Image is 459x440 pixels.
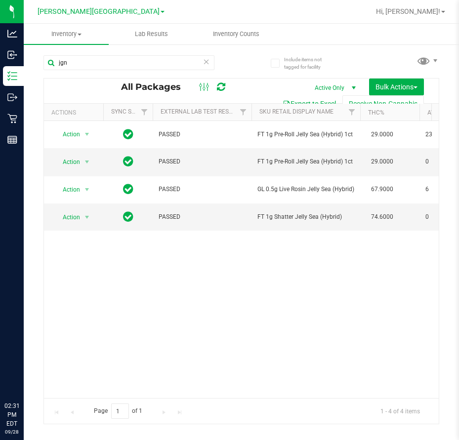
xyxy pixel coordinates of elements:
[81,183,93,197] span: select
[257,185,354,194] span: GL 0.5g Live Rosin Jelly Sea (Hybrid)
[368,109,384,116] a: THC%
[342,95,424,112] button: Receive Non-Cannabis
[203,55,210,68] span: Clear
[159,212,246,222] span: PASSED
[366,127,398,142] span: 29.0000
[10,361,40,391] iframe: Resource center
[159,130,246,139] span: PASSED
[427,109,457,116] a: Available
[194,24,279,44] a: Inventory Counts
[7,135,17,145] inline-svg: Reports
[54,127,81,141] span: Action
[7,114,17,123] inline-svg: Retail
[136,104,153,120] a: Filter
[109,24,194,44] a: Lab Results
[85,403,151,419] span: Page of 1
[259,108,334,115] a: Sku Retail Display Name
[111,108,149,115] a: Sync Status
[366,210,398,224] span: 74.6000
[276,95,342,112] button: Export to Excel
[235,104,251,120] a: Filter
[43,55,214,70] input: Search Package ID, Item Name, SKU, Lot or Part Number...
[111,403,129,419] input: 1
[257,130,354,139] span: FT 1g Pre-Roll Jelly Sea (Hybrid) 1ct
[123,155,133,168] span: In Sync
[123,127,133,141] span: In Sync
[121,81,191,92] span: All Packages
[54,183,81,197] span: Action
[159,185,246,194] span: PASSED
[4,401,19,428] p: 02:31 PM EDT
[7,71,17,81] inline-svg: Inventory
[373,403,428,418] span: 1 - 4 of 4 items
[81,210,93,224] span: select
[7,50,17,60] inline-svg: Inbound
[284,56,334,71] span: Include items not tagged for facility
[369,79,424,95] button: Bulk Actions
[54,155,81,169] span: Action
[7,29,17,39] inline-svg: Analytics
[24,24,109,44] a: Inventory
[159,157,246,166] span: PASSED
[376,83,417,91] span: Bulk Actions
[161,108,238,115] a: External Lab Test Result
[38,7,160,16] span: [PERSON_NAME][GEOGRAPHIC_DATA]
[123,182,133,196] span: In Sync
[376,7,440,15] span: Hi, [PERSON_NAME]!
[24,30,109,39] span: Inventory
[366,155,398,169] span: 29.0000
[7,92,17,102] inline-svg: Outbound
[200,30,273,39] span: Inventory Counts
[344,104,360,120] a: Filter
[257,212,354,222] span: FT 1g Shatter Jelly Sea (Hybrid)
[366,182,398,197] span: 67.9000
[29,360,41,371] iframe: Resource center unread badge
[54,210,81,224] span: Action
[81,127,93,141] span: select
[4,428,19,436] p: 09/28
[257,157,354,166] span: FT 1g Pre-Roll Jelly Sea (Hybrid) 1ct
[122,30,181,39] span: Lab Results
[123,210,133,224] span: In Sync
[81,155,93,169] span: select
[51,109,99,116] div: Actions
